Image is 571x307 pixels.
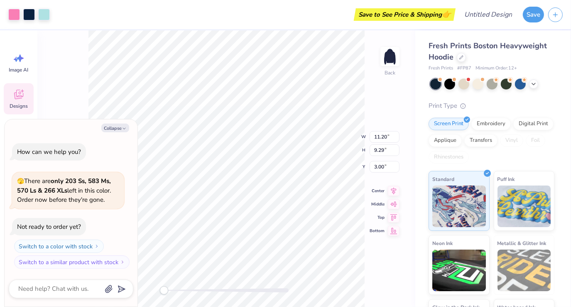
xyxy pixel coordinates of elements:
[370,201,385,208] span: Middle
[497,175,515,183] span: Puff Ink
[497,239,546,248] span: Metallic & Glitter Ink
[14,240,104,253] button: Switch to a color with stock
[432,175,454,183] span: Standard
[432,186,486,227] img: Standard
[458,6,519,23] input: Untitled Design
[526,134,545,147] div: Foil
[523,7,544,22] button: Save
[370,214,385,221] span: Top
[500,134,523,147] div: Vinyl
[429,41,547,62] span: Fresh Prints Boston Heavyweight Hoodie
[429,118,469,130] div: Screen Print
[385,69,395,77] div: Back
[475,65,517,72] span: Minimum Order: 12 +
[9,67,29,73] span: Image AI
[17,148,81,156] div: How can we help you?
[429,101,554,111] div: Print Type
[17,223,81,231] div: Not ready to order yet?
[17,177,111,204] span: There are left in this color. Order now before they're gone.
[513,118,554,130] div: Digital Print
[429,151,469,163] div: Rhinestones
[497,186,551,227] img: Puff Ink
[10,103,28,109] span: Designs
[471,118,511,130] div: Embroidery
[120,260,125,265] img: Switch to a similar product with stock
[432,250,486,291] img: Neon Ink
[356,8,453,21] div: Save to See Price & Shipping
[429,65,453,72] span: Fresh Prints
[370,188,385,194] span: Center
[382,48,398,65] img: Back
[17,177,24,185] span: 🫣
[370,228,385,234] span: Bottom
[14,255,130,269] button: Switch to a similar product with stock
[432,239,453,248] span: Neon Ink
[497,250,551,291] img: Metallic & Glitter Ink
[94,244,99,249] img: Switch to a color with stock
[442,9,451,19] span: 👉
[429,134,462,147] div: Applique
[464,134,497,147] div: Transfers
[101,124,129,132] button: Collapse
[457,65,471,72] span: # FP87
[160,286,168,295] div: Accessibility label
[17,177,111,195] strong: only 203 Ss, 583 Ms, 570 Ls & 266 XLs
